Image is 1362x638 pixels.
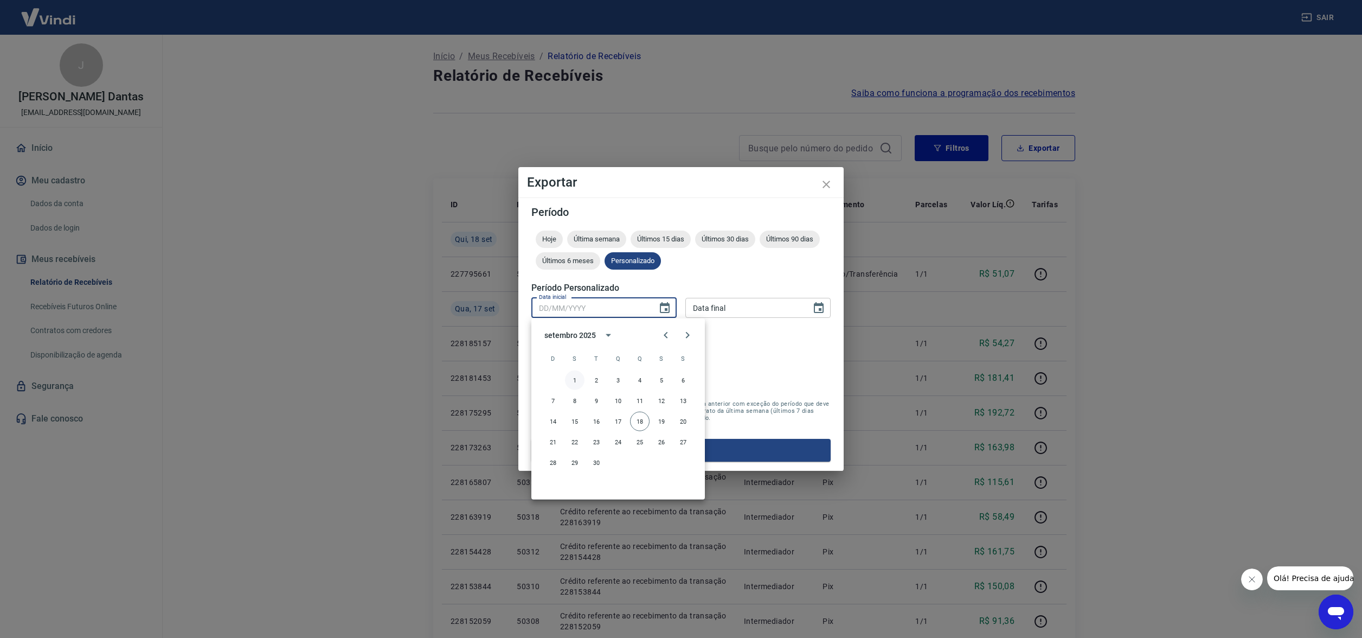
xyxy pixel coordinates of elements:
button: 19 [652,412,671,431]
button: 3 [608,371,628,390]
button: 29 [565,453,584,473]
div: setembro 2025 [544,329,596,341]
div: Últimos 30 dias [695,231,755,248]
button: 20 [673,412,693,431]
button: 28 [543,453,563,473]
span: domingo [543,348,563,369]
button: Previous month [655,324,677,346]
button: 24 [608,432,628,452]
button: 4 [630,371,650,390]
button: 5 [652,371,671,390]
button: Choose date [654,297,676,319]
span: quarta-feira [608,348,628,369]
span: Últimos 90 dias [760,235,820,243]
div: Última semana [567,231,626,248]
button: 1 [565,371,584,390]
button: 10 [608,391,628,411]
span: Olá! Precisa de ajuda? [7,8,91,16]
div: Últimos 90 dias [760,231,820,248]
button: 21 [543,432,563,452]
button: 30 [587,453,606,473]
span: Últimos 30 dias [695,235,755,243]
iframe: Fechar mensagem [1241,569,1263,590]
button: 7 [543,391,563,411]
button: 11 [630,391,650,411]
button: 25 [630,432,650,452]
button: 13 [673,391,693,411]
button: 9 [587,391,606,411]
span: Últimos 15 dias [631,235,691,243]
iframe: Mensagem da empresa [1267,566,1353,590]
span: Personalizado [605,257,661,265]
button: 23 [587,432,606,452]
h5: Período [531,207,831,218]
span: Última semana [567,235,626,243]
button: 14 [543,412,563,431]
button: 22 [565,432,584,452]
button: 26 [652,432,671,452]
button: calendar view is open, switch to year view [599,326,618,344]
span: Hoje [536,235,563,243]
span: Últimos 6 meses [536,257,600,265]
button: 8 [565,391,584,411]
button: 27 [673,432,693,452]
button: 6 [673,371,693,390]
button: Choose date [808,297,830,319]
input: DD/MM/YYYY [531,298,650,318]
button: 17 [608,412,628,431]
button: Next month [677,324,698,346]
button: 16 [587,412,606,431]
div: Hoje [536,231,563,248]
label: Data inicial [539,293,567,301]
div: Últimos 15 dias [631,231,691,248]
span: sexta-feira [652,348,671,369]
h5: Período Personalizado [531,283,831,294]
button: close [813,171,839,197]
h4: Exportar [527,176,835,189]
span: segunda-feira [565,348,584,369]
button: 15 [565,412,584,431]
input: DD/MM/YYYY [685,298,804,318]
div: Últimos 6 meses [536,252,600,270]
span: quinta-feira [630,348,650,369]
button: 18 [630,412,650,431]
button: 12 [652,391,671,411]
iframe: Botão para abrir a janela de mensagens [1319,595,1353,629]
div: Personalizado [605,252,661,270]
span: sábado [673,348,693,369]
button: 2 [587,371,606,390]
span: terça-feira [587,348,606,369]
